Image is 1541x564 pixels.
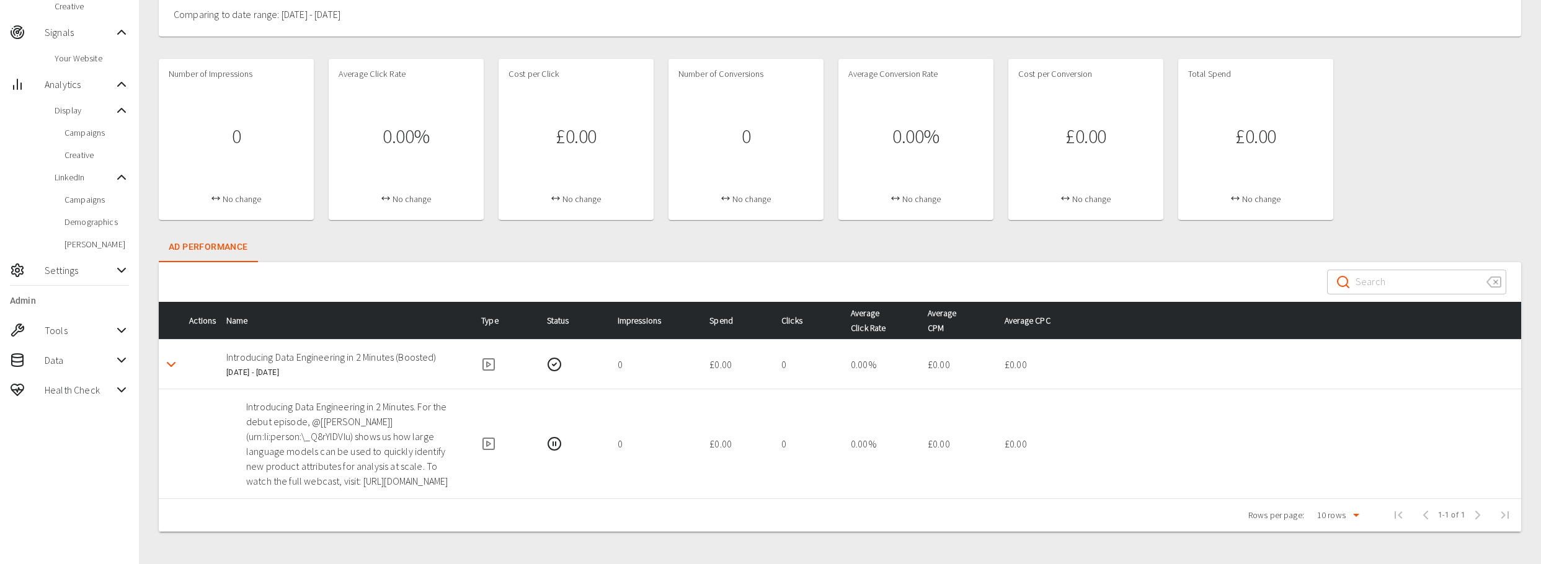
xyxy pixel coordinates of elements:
[928,436,985,451] p: £0.00
[1005,357,1511,372] p: £0.00
[618,313,690,328] div: Impressions
[339,194,474,205] h4: No change
[1188,69,1323,80] h4: Total Spend
[1383,500,1413,530] span: First Page
[851,436,908,451] p: 0.00 %
[55,104,114,117] span: Display
[709,357,762,372] p: £0.00
[481,313,518,328] span: Type
[55,52,129,64] span: Your Website
[709,313,753,328] span: Spend
[159,232,258,262] div: Campaigns Tabs
[1005,436,1511,451] p: £0.00
[64,193,129,206] span: Campaigns
[169,69,304,80] h4: Number of Impressions
[174,7,340,22] p: Comparing to date range: [DATE] - [DATE]
[1309,506,1364,524] div: 10 rows
[851,306,908,335] div: Average Click Rate
[1248,509,1304,521] p: Rows per page:
[226,368,279,377] span: [DATE] - [DATE]
[1188,194,1323,205] h4: No change
[232,125,241,148] h1: 0
[1438,509,1465,522] span: 1-1 of 1
[1018,69,1153,80] h4: Cost per Conversion
[547,436,562,451] svg: Paused
[45,353,114,368] span: Data
[851,357,908,372] p: 0.00 %
[226,350,461,364] p: Introducing Data Engineering in 2 Minutes (Boosted)
[383,125,430,148] h1: 0.00%
[851,306,903,335] span: Average Click Rate
[781,313,822,328] span: Clicks
[848,194,984,205] h4: No change
[709,313,762,328] div: Spend
[64,216,129,228] span: Demographics
[1356,265,1477,299] input: Search
[64,238,129,250] span: [PERSON_NAME]
[64,149,129,161] span: Creative
[547,313,589,328] span: Status
[928,306,985,335] div: Average CPM
[547,313,598,328] div: Status
[892,125,939,148] h1: 0.00%
[169,194,304,205] h4: No change
[226,313,461,328] div: Name
[1490,500,1520,530] span: Last Page
[1465,503,1490,527] span: Next Page
[64,126,129,139] span: Campaigns
[848,69,984,80] h4: Average Conversion Rate
[481,357,496,372] svg: Single Video
[226,313,268,328] span: Name
[742,125,751,148] h1: 0
[928,357,985,372] p: £0.00
[45,382,114,397] span: Health Check
[481,313,527,328] div: Type
[1336,275,1351,289] svg: Search
[159,232,258,262] button: Ad Performance
[508,194,644,205] h4: No change
[159,352,184,377] button: Detail panel visibility toggle
[1413,503,1438,527] span: Previous Page
[55,171,114,183] span: LinkedIn
[928,306,978,335] span: Average CPM
[1235,125,1276,148] h1: £0.00
[678,194,814,205] h4: No change
[45,323,114,338] span: Tools
[556,125,597,148] h1: £0.00
[339,69,474,80] h4: Average Click Rate
[547,357,562,372] svg: Completed
[781,313,831,328] div: Clicks
[1065,125,1106,148] h1: £0.00
[1005,313,1511,328] div: Average CPC
[1314,509,1349,521] div: 10 rows
[481,436,496,451] svg: Single Video
[246,399,461,488] p: Introducing Data Engineering in 2 Minutes. For the debut episode, @[[PERSON_NAME]](urn:li:person:...
[508,69,644,80] h4: Cost per Click
[678,69,814,80] h4: Number of Conversions
[1018,194,1153,205] h4: No change
[618,357,690,372] p: 0
[45,77,114,92] span: Analytics
[45,25,114,40] span: Signals
[781,357,831,372] p: 0
[618,436,690,451] p: 0
[45,263,114,278] span: Settings
[618,313,682,328] span: Impressions
[781,436,831,451] p: 0
[709,436,762,451] p: £0.00
[1005,313,1070,328] span: Average CPC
